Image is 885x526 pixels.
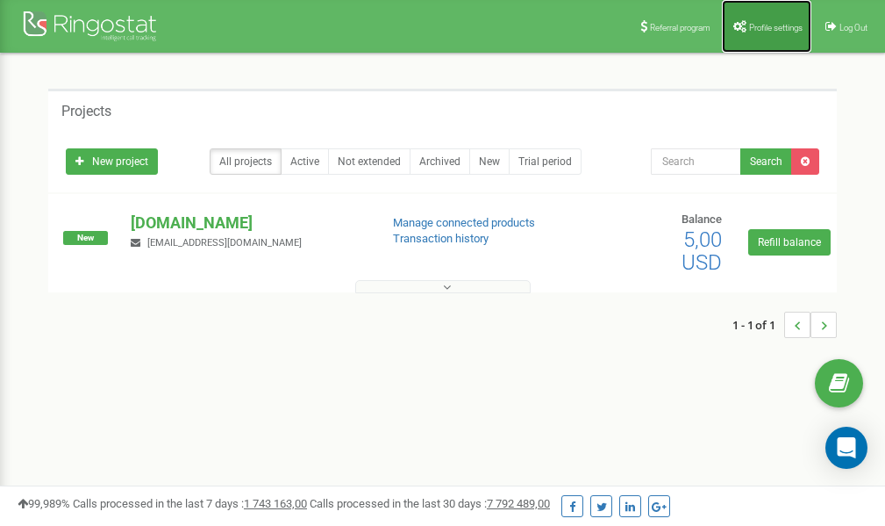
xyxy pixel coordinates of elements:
[749,23,803,32] span: Profile settings
[73,497,307,510] span: Calls processed in the last 7 days :
[393,232,489,245] a: Transaction history
[131,212,364,234] p: [DOMAIN_NAME]
[650,23,710,32] span: Referral program
[732,312,784,338] span: 1 - 1 of 1
[839,23,867,32] span: Log Out
[393,216,535,229] a: Manage connected products
[469,148,510,175] a: New
[63,231,108,245] span: New
[328,148,410,175] a: Not extended
[147,237,302,249] span: [EMAIL_ADDRESS][DOMAIN_NAME]
[410,148,470,175] a: Archived
[281,148,329,175] a: Active
[244,497,307,510] u: 1 743 163,00
[651,148,741,175] input: Search
[732,294,837,356] nav: ...
[18,497,70,510] span: 99,989%
[748,229,831,256] a: Refill balance
[210,148,282,175] a: All projects
[61,104,111,119] h5: Projects
[682,227,722,275] span: 5,00 USD
[310,497,550,510] span: Calls processed in the last 30 days :
[740,148,792,175] button: Search
[487,497,550,510] u: 7 792 489,00
[682,213,722,226] span: Balance
[825,427,867,469] div: Open Intercom Messenger
[66,148,158,175] a: New project
[509,148,582,175] a: Trial period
